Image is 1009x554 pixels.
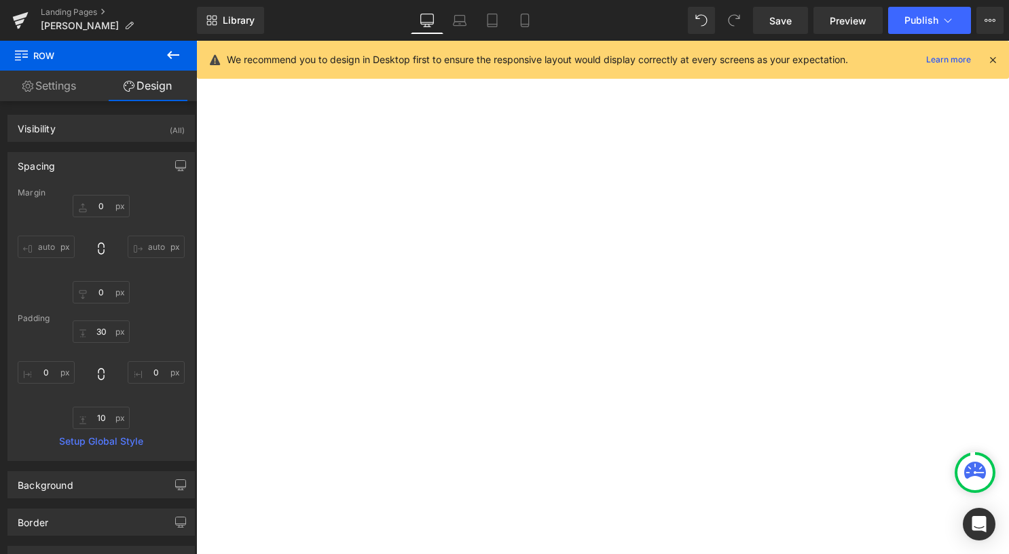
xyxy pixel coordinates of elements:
[128,236,185,258] input: 0
[509,7,541,34] a: Mobile
[769,14,792,28] span: Save
[18,236,75,258] input: 0
[227,52,848,67] p: We recommend you to design in Desktop first to ensure the responsive layout would display correct...
[18,115,56,134] div: Visibility
[720,7,748,34] button: Redo
[18,509,48,528] div: Border
[443,7,476,34] a: Laptop
[223,14,255,26] span: Library
[128,361,185,384] input: 0
[688,7,715,34] button: Undo
[411,7,443,34] a: Desktop
[976,7,1004,34] button: More
[830,14,866,28] span: Preview
[904,15,938,26] span: Publish
[170,115,185,138] div: (All)
[73,281,130,303] input: 0
[813,7,883,34] a: Preview
[18,472,73,491] div: Background
[73,407,130,429] input: 0
[18,436,185,447] a: Setup Global Style
[197,7,264,34] a: New Library
[18,361,75,384] input: 0
[18,188,185,198] div: Margin
[921,52,976,68] a: Learn more
[18,153,55,172] div: Spacing
[476,7,509,34] a: Tablet
[73,195,130,217] input: 0
[963,508,995,540] div: Open Intercom Messenger
[41,20,119,31] span: [PERSON_NAME]
[14,41,149,71] span: Row
[18,314,185,323] div: Padding
[888,7,971,34] button: Publish
[98,71,197,101] a: Design
[41,7,197,18] a: Landing Pages
[73,320,130,343] input: 0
